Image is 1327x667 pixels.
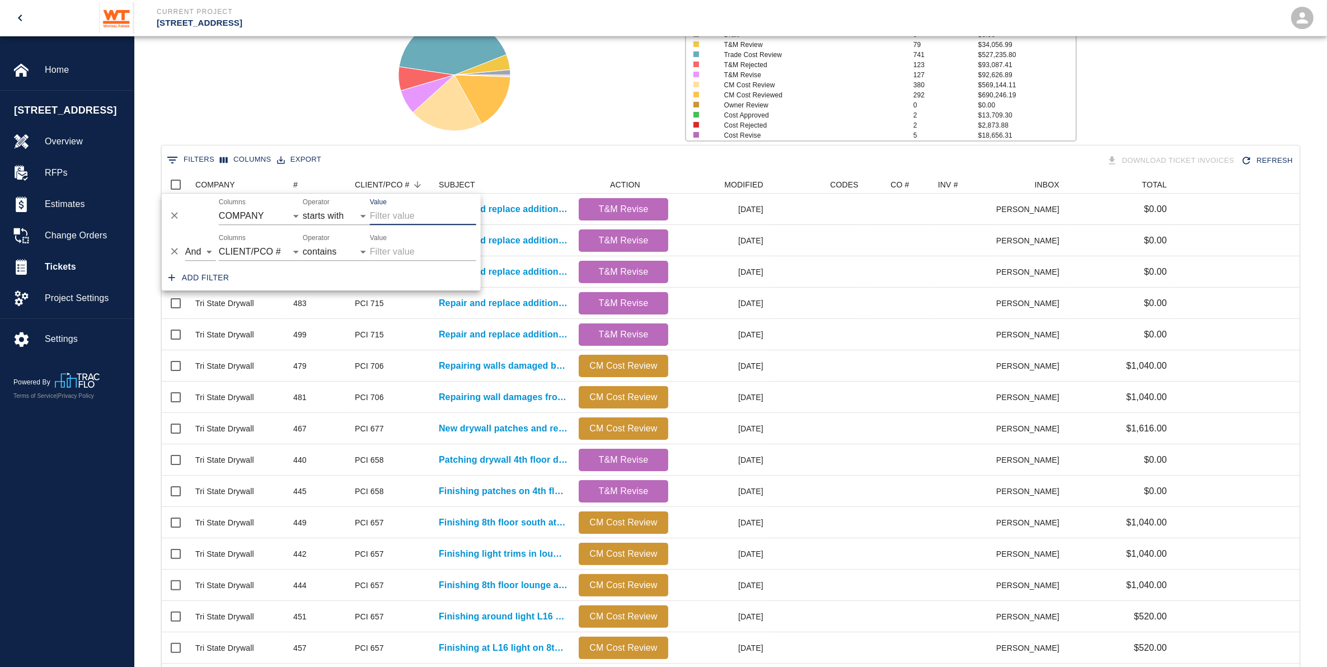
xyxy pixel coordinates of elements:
[583,391,664,404] p: CM Cost Review
[997,194,1065,225] div: [PERSON_NAME]
[674,319,769,350] div: [DATE]
[355,392,384,403] div: PCI 706
[997,176,1065,194] div: INBOX
[439,453,568,467] a: Patching drywall 4th floor due to electrical boxes being removed.
[195,580,254,591] div: Tri State Drywall
[45,166,125,180] span: RFPs
[583,297,664,310] p: T&M Revise
[583,453,664,467] p: T&M Revise
[439,328,568,341] a: Repair and replace additional ceiling tiles damaged by ongoing work.
[997,288,1065,319] div: [PERSON_NAME]
[439,547,568,561] a: Finishing light trims in lounge area and at radius bulkhead...
[439,641,568,655] a: Finishing at L16 light on 8th floor. Light installed after...
[890,176,909,194] div: CO #
[913,80,978,90] p: 380
[1144,265,1167,279] p: $0.00
[439,203,568,216] a: Repair and replace additional ceiling tiles damaged by ongoing work.
[185,243,216,261] select: Logic operator
[349,176,433,194] div: CLIENT/PCO #
[1144,453,1167,467] p: $0.00
[674,350,769,382] div: [DATE]
[7,4,34,31] button: open drawer
[55,373,100,388] img: TracFlo
[439,579,568,592] a: Finishing 8th floor lounge area and radius bulkheads at south....
[1126,516,1167,529] p: $1,040.00
[978,40,1076,50] p: $34,056.99
[583,422,664,435] p: CM Cost Review
[303,233,330,243] label: Operator
[293,176,298,194] div: #
[439,422,568,435] a: New drywall patches and repairs on 8, 7, and G1
[1126,359,1167,373] p: $1,040.00
[293,611,307,622] div: 451
[913,90,978,100] p: 292
[195,176,235,194] div: COMPANY
[674,444,769,476] div: [DATE]
[219,233,246,243] label: Columns
[157,17,724,30] p: [STREET_ADDRESS]
[674,601,769,632] div: [DATE]
[913,40,978,50] p: 79
[293,486,307,497] div: 445
[57,393,58,399] span: |
[157,7,724,17] p: Current Project
[997,570,1065,601] div: [PERSON_NAME]
[293,642,307,654] div: 457
[45,260,125,274] span: Tickets
[724,110,894,120] p: Cost Approved
[674,570,769,601] div: [DATE]
[724,80,894,90] p: CM Cost Review
[45,63,125,77] span: Home
[293,360,307,372] div: 479
[370,207,476,225] input: Filter value
[195,392,254,403] div: Tri State Drywall
[439,234,568,247] a: Repair and replace additional ceiling tiles damaged by ongoing work.
[583,641,664,655] p: CM Cost Review
[355,360,384,372] div: PCI 706
[45,135,125,148] span: Overview
[166,208,183,224] button: Delete
[355,454,384,466] div: PCI 658
[355,548,384,560] div: PCI 657
[355,176,410,194] div: CLIENT/PCO #
[1271,613,1327,667] iframe: Chat Widget
[370,243,476,261] input: Filter value
[1144,203,1167,216] p: $0.00
[355,580,384,591] div: PCI 657
[978,110,1076,120] p: $13,709.30
[913,60,978,70] p: 123
[997,350,1065,382] div: [PERSON_NAME]
[913,70,978,80] p: 127
[439,516,568,529] p: Finishing 8th floor south at L16 light trim not previously...
[997,382,1065,413] div: [PERSON_NAME]
[1144,328,1167,341] p: $0.00
[293,580,307,591] div: 444
[293,298,307,309] div: 483
[439,485,568,498] a: Finishing patches on 4th floor and B1 where electrical boxes...
[274,151,324,168] button: Export
[997,413,1065,444] div: [PERSON_NAME]
[978,60,1076,70] p: $93,087.41
[14,103,128,118] span: [STREET_ADDRESS]
[355,329,384,340] div: PCI 715
[439,265,568,279] a: Repair and replace additional ceiling tiles damaged by ongoing work.
[583,547,664,561] p: CM Cost Review
[583,359,664,373] p: CM Cost Review
[1104,151,1239,171] div: Tickets download in groups of 15
[674,194,769,225] div: [DATE]
[355,423,384,434] div: PCI 677
[583,203,664,216] p: T&M Revise
[674,225,769,256] div: [DATE]
[13,393,57,399] a: Terms of Service
[190,176,288,194] div: COMPANY
[674,507,769,538] div: [DATE]
[610,176,640,194] div: ACTION
[583,234,664,247] p: T&M Revise
[1144,297,1167,310] p: $0.00
[674,538,769,570] div: [DATE]
[370,198,387,207] label: Value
